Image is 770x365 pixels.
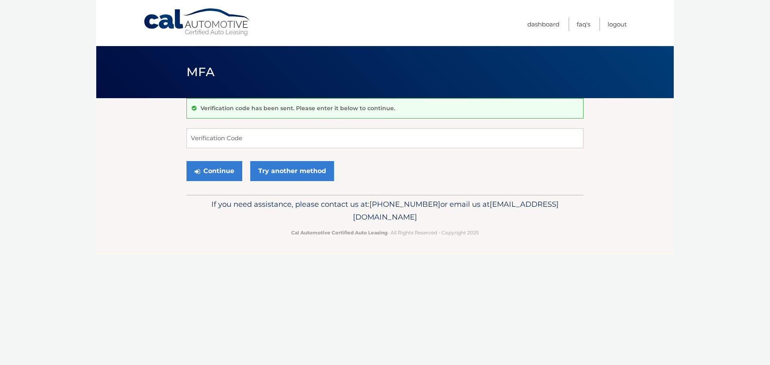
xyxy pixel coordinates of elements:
span: [PHONE_NUMBER] [369,200,440,209]
a: Try another method [250,161,334,181]
a: FAQ's [577,18,590,31]
strong: Cal Automotive Certified Auto Leasing [291,230,387,236]
a: Logout [608,18,627,31]
input: Verification Code [186,128,584,148]
p: Verification code has been sent. Please enter it below to continue. [201,105,395,112]
p: - All Rights Reserved - Copyright 2025 [192,228,578,237]
a: Dashboard [527,18,559,31]
span: MFA [186,65,215,79]
p: If you need assistance, please contact us at: or email us at [192,198,578,224]
button: Continue [186,161,242,181]
span: [EMAIL_ADDRESS][DOMAIN_NAME] [353,200,559,222]
a: Cal Automotive [143,8,251,36]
